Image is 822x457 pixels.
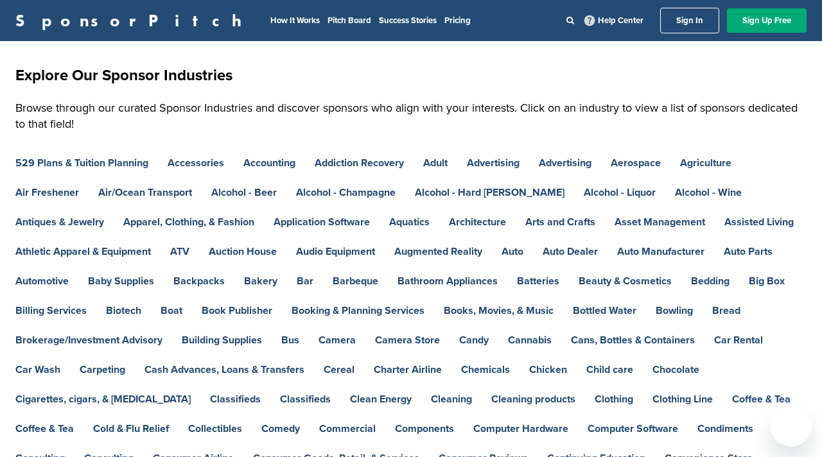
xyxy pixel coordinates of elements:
[123,217,254,227] a: Apparel, Clothing, & Fashion
[749,276,785,286] a: Big Box
[350,394,412,404] a: Clean Energy
[395,424,454,434] a: Components
[292,306,424,316] a: Booking & Planning Services
[517,276,559,286] a: Batteries
[93,424,169,434] a: Cold & Flu Relief
[423,158,448,168] a: Adult
[697,424,753,434] a: Condiments
[467,158,520,168] a: Advertising
[15,246,151,257] a: Athletic Apparel & Equipment
[15,276,69,286] a: Automotive
[656,306,693,316] a: Bowling
[296,246,375,257] a: Audio Equipment
[724,217,794,227] a: Assisted Living
[319,424,376,434] a: Commercial
[712,306,740,316] a: Bread
[617,246,704,257] a: Auto Manufacturer
[652,365,699,375] a: Chocolate
[579,276,672,286] a: Beauty & Cosmetics
[525,217,595,227] a: Arts and Crafts
[539,158,591,168] a: Advertising
[15,365,60,375] a: Car Wash
[88,276,154,286] a: Baby Supplies
[161,306,182,316] a: Boat
[502,246,523,257] a: Auto
[508,335,552,345] a: Cannabis
[188,424,242,434] a: Collectibles
[652,394,713,404] a: Clothing Line
[727,8,807,33] a: Sign Up Free
[80,365,125,375] a: Carpeting
[261,424,300,434] a: Comedy
[244,276,277,286] a: Bakery
[449,217,506,227] a: Architecture
[660,8,719,33] a: Sign In
[15,12,250,29] a: SponsorPitch
[389,217,430,227] a: Aquatics
[461,365,510,375] a: Chemicals
[732,394,791,404] a: Coffee & Tea
[375,335,440,345] a: Camera Store
[297,276,313,286] a: Bar
[444,15,471,26] a: Pricing
[15,394,191,404] a: Cigarettes, cigars, & [MEDICAL_DATA]
[724,246,773,257] a: Auto Parts
[296,187,396,198] a: Alcohol - Champagne
[586,365,633,375] a: Child care
[333,276,378,286] a: Barbeque
[398,276,498,286] a: Bathroom Appliances
[106,306,141,316] a: Biotech
[491,394,575,404] a: Cleaning products
[680,158,731,168] a: Agriculture
[459,335,489,345] a: Candy
[15,424,74,434] a: Coffee & Tea
[571,335,695,345] a: Cans, Bottles & Containers
[324,365,354,375] a: Cereal
[588,424,678,434] a: Computer Software
[280,394,331,404] a: Classifieds
[415,187,564,198] a: Alcohol - Hard [PERSON_NAME]
[319,335,356,345] a: Camera
[209,246,277,257] a: Auction House
[379,15,437,26] a: Success Stories
[243,158,295,168] a: Accounting
[182,335,262,345] a: Building Supplies
[714,335,763,345] a: Car Rental
[173,276,225,286] a: Backpacks
[144,365,304,375] a: Cash Advances, Loans & Transfers
[270,15,320,26] a: How It Works
[98,187,192,198] a: Air/Ocean Transport
[15,64,807,87] h1: Explore Our Sponsor Industries
[615,217,705,227] a: Asset Management
[529,365,567,375] a: Chicken
[15,158,148,168] a: 529 Plans & Tuition Planning
[211,187,277,198] a: Alcohol - Beer
[15,335,162,345] a: Brokerage/Investment Advisory
[582,13,646,28] a: Help Center
[691,276,730,286] a: Bedding
[584,187,656,198] a: Alcohol - Liquor
[274,217,370,227] a: Application Software
[595,394,633,404] a: Clothing
[168,158,224,168] a: Accessories
[394,246,482,257] a: Augmented Reality
[15,217,104,227] a: Antiques & Jewelry
[315,158,404,168] a: Addiction Recovery
[573,306,636,316] a: Bottled Water
[611,158,661,168] a: Aerospace
[15,306,87,316] a: Billing Services
[202,306,272,316] a: Book Publisher
[15,187,79,198] a: Air Freshener
[281,335,299,345] a: Bus
[444,306,554,316] a: Books, Movies, & Music
[210,394,261,404] a: Classifieds
[170,246,189,257] a: ATV
[543,246,598,257] a: Auto Dealer
[431,394,472,404] a: Cleaning
[473,424,568,434] a: Computer Hardware
[675,187,742,198] a: Alcohol - Wine
[374,365,442,375] a: Charter Airline
[15,100,807,132] p: Browse through our curated Sponsor Industries and discover sponsors who align with your interests...
[771,406,812,447] iframe: Button to launch messaging window
[328,15,371,26] a: Pitch Board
